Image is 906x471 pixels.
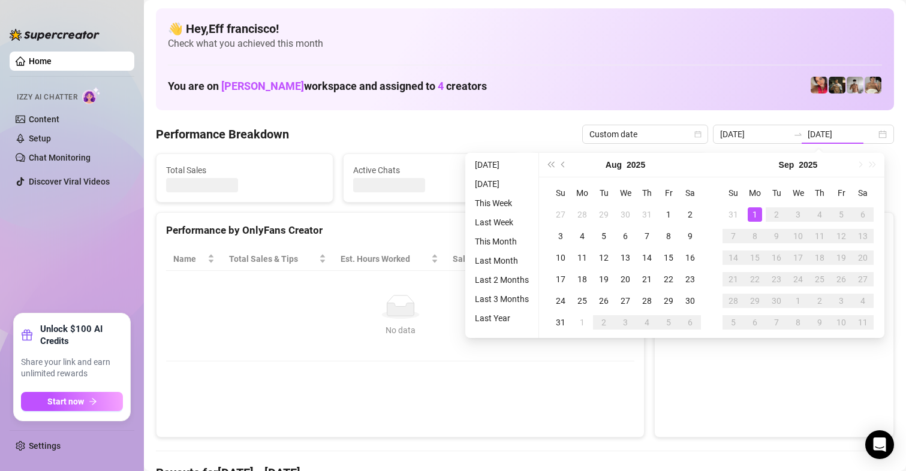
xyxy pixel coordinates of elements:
[865,77,881,93] img: Aussieboy_jfree
[168,80,487,93] h1: You are on workspace and assigned to creators
[17,92,77,103] span: Izzy AI Chatter
[10,29,100,41] img: logo-BBDzfeDw.svg
[446,247,530,271] th: Sales / Hour
[793,129,803,139] span: to
[531,247,635,271] th: Chat Conversion
[178,324,622,337] div: No data
[40,323,123,347] strong: Unlock $100 AI Credits
[82,87,101,104] img: AI Chatter
[21,357,123,380] span: Share your link and earn unlimited rewards
[29,56,52,66] a: Home
[156,126,289,143] h4: Performance Breakdown
[664,222,884,238] div: Sales by OnlyFans Creator
[865,430,894,459] div: Open Intercom Messenger
[438,80,444,92] span: 4
[29,114,59,124] a: Content
[229,252,317,265] span: Total Sales & Tips
[720,128,788,141] input: Start date
[540,164,697,177] span: Messages Sent
[166,164,323,177] span: Total Sales
[29,177,110,186] a: Discover Viral Videos
[341,252,429,265] div: Est. Hours Worked
[353,164,510,177] span: Active Chats
[808,128,876,141] input: End date
[168,37,882,50] span: Check what you achieved this month
[589,125,701,143] span: Custom date
[166,247,222,271] th: Name
[29,153,91,162] a: Chat Monitoring
[793,129,803,139] span: swap-right
[89,397,97,406] span: arrow-right
[847,77,863,93] img: aussieboy_j
[47,397,84,406] span: Start now
[453,252,513,265] span: Sales / Hour
[168,20,882,37] h4: 👋 Hey, Eff francisco !
[221,80,304,92] span: [PERSON_NAME]
[694,131,702,138] span: calendar
[811,77,827,93] img: Vanessa
[538,252,618,265] span: Chat Conversion
[21,392,123,411] button: Start nowarrow-right
[29,134,51,143] a: Setup
[222,247,333,271] th: Total Sales & Tips
[829,77,845,93] img: Tony
[21,329,33,341] span: gift
[166,222,634,238] div: Performance by OnlyFans Creator
[173,252,205,265] span: Name
[29,441,61,451] a: Settings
